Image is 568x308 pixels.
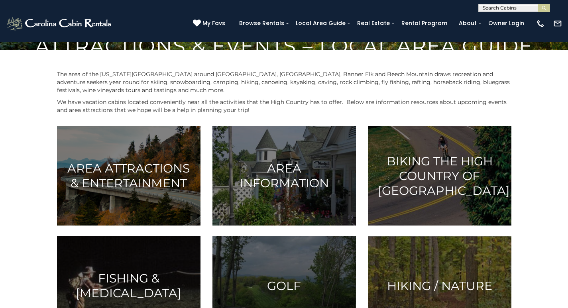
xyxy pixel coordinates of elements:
h3: Biking the High Country of [GEOGRAPHIC_DATA] [378,154,501,198]
h3: Golf [222,279,346,293]
img: mail-regular-white.png [553,19,562,28]
a: About [455,17,481,29]
img: White-1-2.png [6,16,114,31]
a: Rental Program [397,17,451,29]
a: Biking the High Country of [GEOGRAPHIC_DATA] [368,126,511,226]
h3: Area Information [222,161,346,190]
a: Owner Login [484,17,528,29]
a: Browse Rentals [235,17,288,29]
h3: Hiking / Nature [378,279,501,293]
span: My Favs [202,19,225,27]
h3: Area Attractions & Entertainment [67,161,191,190]
img: phone-regular-white.png [536,19,545,28]
a: My Favs [193,19,227,28]
h3: Fishing & [MEDICAL_DATA] [67,271,191,300]
a: Area Attractions & Entertainment [57,126,200,226]
a: Local Area Guide [292,17,350,29]
a: Area Information [212,126,356,226]
a: Real Estate [353,17,394,29]
p: We have vacation cabins located conveniently near all the activities that the High Country has to... [57,98,511,114]
p: The area of the [US_STATE][GEOGRAPHIC_DATA] around [GEOGRAPHIC_DATA], [GEOGRAPHIC_DATA], Banner E... [57,70,511,94]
